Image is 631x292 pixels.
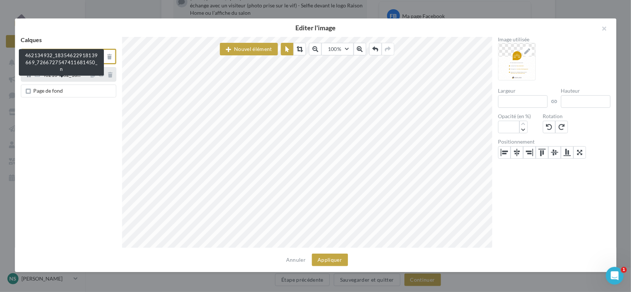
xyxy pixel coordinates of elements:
button: Annuler [283,255,309,264]
div: 462134932_18354622918139669_7266727547411681450_n [19,49,104,76]
button: Nouvel élément [220,43,278,55]
label: Opacité (en %) [498,114,531,119]
h2: Editer l'image [27,24,604,31]
span: Page de fond [33,87,63,94]
label: Rotation [543,114,568,119]
img: Image utilisée [498,43,535,80]
button: Appliquer [312,254,348,266]
div: Calques [15,37,122,49]
button: 100% [322,43,353,55]
span: 1 [621,267,627,273]
label: Positionnement [498,139,610,144]
label: Image utilisée [498,37,610,42]
iframe: Intercom live chat [606,267,624,285]
label: Largeur [498,88,547,93]
label: Hauteur [561,88,610,93]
